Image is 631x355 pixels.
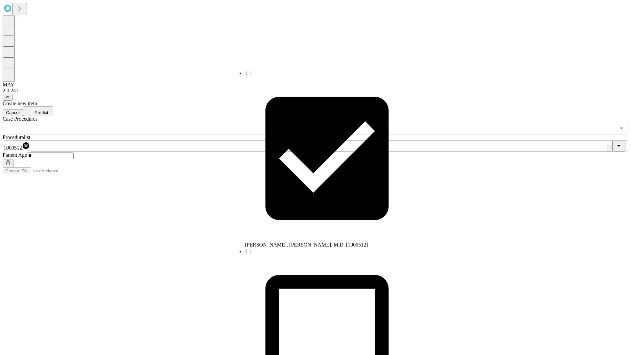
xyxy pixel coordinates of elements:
[3,134,30,140] span: Proceduralist
[612,141,625,152] button: Close
[4,142,30,151] div: 1000512
[607,145,612,152] button: Clear
[3,116,37,122] span: Scheduled Procedure
[245,242,368,248] span: [PERSON_NAME], [PERSON_NAME], M.D. [1000512]
[3,94,12,101] button: @
[4,145,22,151] span: 1000512
[3,152,27,158] span: Patient Age
[35,110,48,115] span: Predict
[3,101,37,106] span: Create new item
[3,109,23,116] button: Cancel
[6,110,20,115] span: Cancel
[23,106,53,116] button: Predict
[617,124,626,133] button: Open
[3,82,628,88] div: MAY
[3,88,628,94] div: 2.0.241
[5,95,10,100] span: @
